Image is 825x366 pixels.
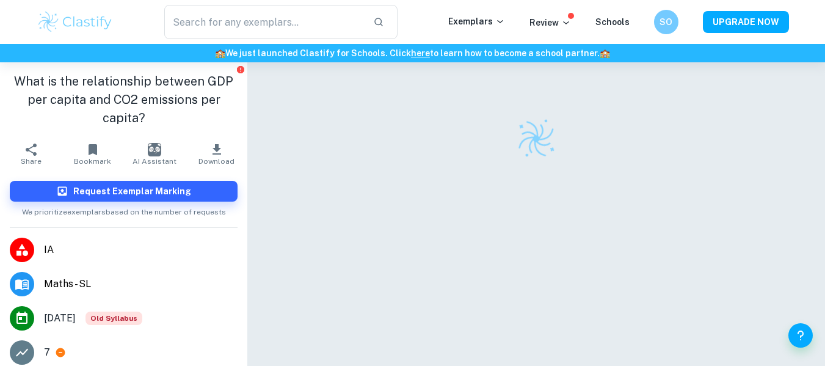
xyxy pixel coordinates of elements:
[654,10,678,34] button: SO
[74,157,111,166] span: Bookmark
[411,48,430,58] a: here
[73,185,191,198] h6: Request Exemplar Marking
[164,5,364,39] input: Search for any exemplars...
[62,137,123,171] button: Bookmark
[85,312,142,325] div: Although this IA is written for the old math syllabus (last exam in November 2020), the current I...
[198,157,234,166] span: Download
[2,46,823,60] h6: We just launched Clastify for Schools. Click to learn how to become a school partner.
[10,181,238,202] button: Request Exemplar Marking
[529,16,571,29] p: Review
[44,277,238,291] span: Maths - SL
[703,11,789,33] button: UPGRADE NOW
[236,65,245,74] button: Report issue
[448,15,505,28] p: Exemplars
[215,48,225,58] span: 🏫
[21,157,42,166] span: Share
[595,17,630,27] a: Schools
[44,311,76,326] span: [DATE]
[10,72,238,127] h1: What is the relationship between GDP per capita and CO2 emissions per capita?
[85,312,142,325] span: Old Syllabus
[659,15,673,29] h6: SO
[788,323,813,348] button: Help and Feedback
[44,243,238,257] span: IA
[186,137,247,171] button: Download
[22,202,226,218] span: We prioritize exemplars based on the number of requests
[124,137,186,171] button: AI Assistant
[511,113,562,164] img: Clastify logo
[44,345,50,360] p: 7
[133,157,176,166] span: AI Assistant
[148,143,161,156] img: AI Assistant
[37,10,114,34] img: Clastify logo
[600,48,610,58] span: 🏫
